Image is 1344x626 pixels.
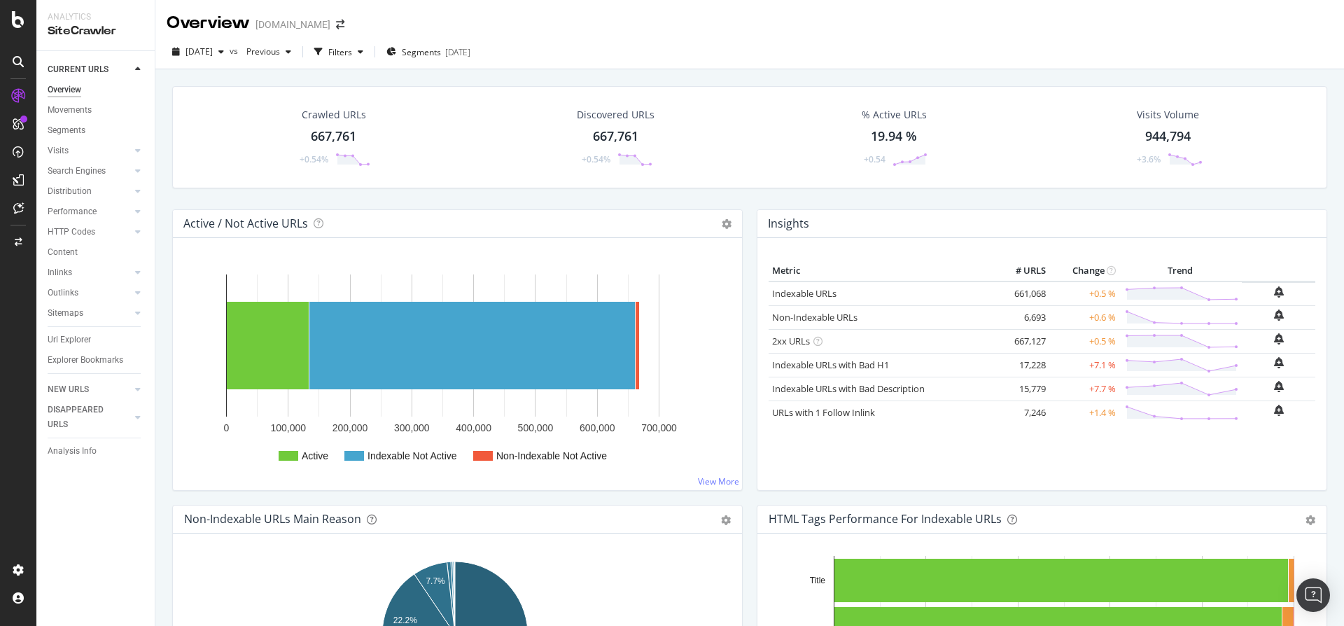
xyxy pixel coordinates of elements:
div: +0.54 [864,153,885,165]
button: Filters [309,41,369,63]
td: 17,228 [993,353,1049,377]
span: 2025 Oct. 10th [185,46,213,57]
div: arrow-right-arrow-left [336,20,344,29]
a: Inlinks [48,265,131,280]
a: Sitemaps [48,306,131,321]
svg: A chart. [184,260,726,479]
a: Analysis Info [48,444,145,459]
span: vs [230,45,241,57]
a: NEW URLS [48,382,131,397]
a: Overview [48,83,145,97]
text: 22.2% [393,615,417,625]
div: Inlinks [48,265,72,280]
td: 6,693 [993,305,1049,329]
text: 500,000 [518,422,554,433]
text: Non-Indexable Not Active [496,450,607,461]
div: 667,761 [593,127,638,146]
div: HTTP Codes [48,225,95,239]
td: 7,246 [993,401,1049,424]
text: Indexable Not Active [367,450,457,461]
th: Metric [769,260,993,281]
div: 944,794 [1145,127,1191,146]
div: Content [48,245,78,260]
i: Options [722,219,731,229]
td: +0.6 % [1049,305,1119,329]
a: Visits [48,144,131,158]
a: Non-Indexable URLs [772,311,857,324]
a: Url Explorer [48,333,145,347]
a: Search Engines [48,164,131,179]
text: 600,000 [580,422,615,433]
a: URLs with 1 Follow Inlink [772,406,875,419]
td: 661,068 [993,281,1049,306]
text: 200,000 [332,422,368,433]
div: Visits Volume [1137,108,1199,122]
td: +7.1 % [1049,353,1119,377]
div: Discovered URLs [577,108,654,122]
div: % Active URLs [862,108,927,122]
h4: Insights [768,214,809,233]
a: HTTP Codes [48,225,131,239]
td: +0.5 % [1049,281,1119,306]
div: Filters [328,46,352,58]
div: Performance [48,204,97,219]
div: Movements [48,103,92,118]
td: 667,127 [993,329,1049,353]
div: SiteCrawler [48,23,143,39]
a: Performance [48,204,131,219]
button: Previous [241,41,297,63]
div: Url Explorer [48,333,91,347]
div: gear [1305,515,1315,525]
h4: Active / Not Active URLs [183,214,308,233]
div: [DOMAIN_NAME] [255,18,330,32]
a: Distribution [48,184,131,199]
div: [DATE] [445,46,470,58]
div: bell-plus [1274,357,1284,368]
th: # URLS [993,260,1049,281]
a: View More [698,475,739,487]
a: 2xx URLs [772,335,810,347]
td: +7.7 % [1049,377,1119,401]
text: Active [302,450,328,461]
div: NEW URLS [48,382,89,397]
div: bell-plus [1274,381,1284,392]
a: Indexable URLs with Bad H1 [772,359,889,371]
div: Analytics [48,11,143,23]
text: 7.7% [426,576,445,586]
td: +1.4 % [1049,401,1119,424]
a: DISAPPEARED URLS [48,403,131,432]
div: +0.54% [582,153,610,165]
div: Search Engines [48,164,106,179]
text: Title [810,576,826,585]
text: 0 [224,422,230,433]
text: 300,000 [394,422,430,433]
a: Content [48,245,145,260]
div: Sitemaps [48,306,83,321]
div: Segments [48,123,85,138]
th: Change [1049,260,1119,281]
a: Indexable URLs with Bad Description [772,382,925,395]
div: 667,761 [311,127,356,146]
div: +0.54% [300,153,328,165]
a: CURRENT URLS [48,62,131,77]
div: bell-plus [1274,333,1284,345]
div: Overview [48,83,81,97]
div: Explorer Bookmarks [48,353,123,368]
a: Outlinks [48,286,131,300]
a: Indexable URLs [772,287,836,300]
div: bell-plus [1274,405,1284,416]
a: Movements [48,103,145,118]
button: Segments[DATE] [381,41,476,63]
a: Segments [48,123,145,138]
th: Trend [1119,260,1242,281]
div: gear [721,515,731,525]
text: 700,000 [641,422,677,433]
div: Non-Indexable URLs Main Reason [184,512,361,526]
span: Previous [241,46,280,57]
span: Segments [402,46,441,58]
div: Crawled URLs [302,108,366,122]
text: 400,000 [456,422,491,433]
div: Outlinks [48,286,78,300]
div: DISAPPEARED URLS [48,403,118,432]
